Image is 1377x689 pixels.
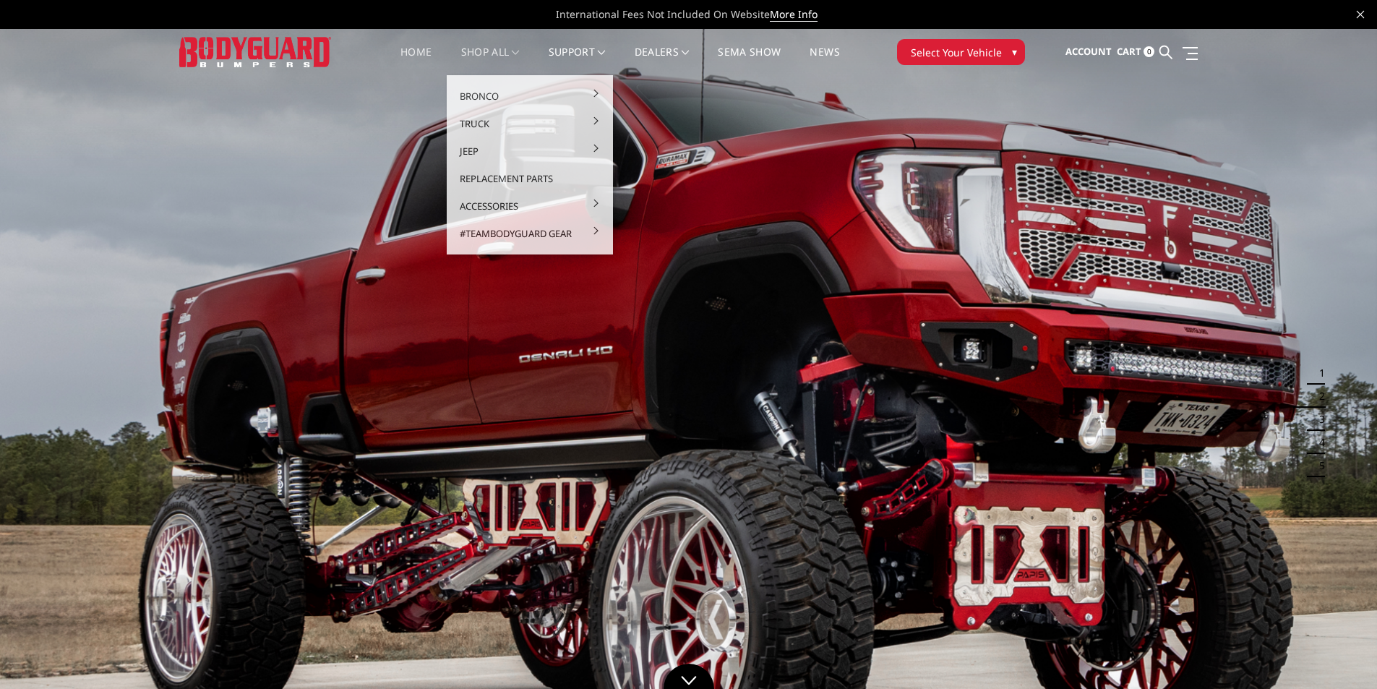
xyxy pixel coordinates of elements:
[1144,46,1154,57] span: 0
[1310,431,1325,454] button: 4 of 5
[452,220,607,247] a: #TeamBodyguard Gear
[1117,33,1154,72] a: Cart 0
[1310,408,1325,431] button: 3 of 5
[770,7,818,22] a: More Info
[911,45,1002,60] span: Select Your Vehicle
[452,82,607,110] a: Bronco
[635,47,690,75] a: Dealers
[718,47,781,75] a: SEMA Show
[1065,45,1112,58] span: Account
[1310,361,1325,385] button: 1 of 5
[1117,45,1141,58] span: Cart
[400,47,432,75] a: Home
[664,664,714,689] a: Click to Down
[179,37,331,67] img: BODYGUARD BUMPERS
[1310,454,1325,477] button: 5 of 5
[452,192,607,220] a: Accessories
[549,47,606,75] a: Support
[810,47,839,75] a: News
[1310,385,1325,408] button: 2 of 5
[452,110,607,137] a: Truck
[452,165,607,192] a: Replacement Parts
[461,47,520,75] a: shop all
[1065,33,1112,72] a: Account
[452,137,607,165] a: Jeep
[897,39,1025,65] button: Select Your Vehicle
[1012,44,1017,59] span: ▾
